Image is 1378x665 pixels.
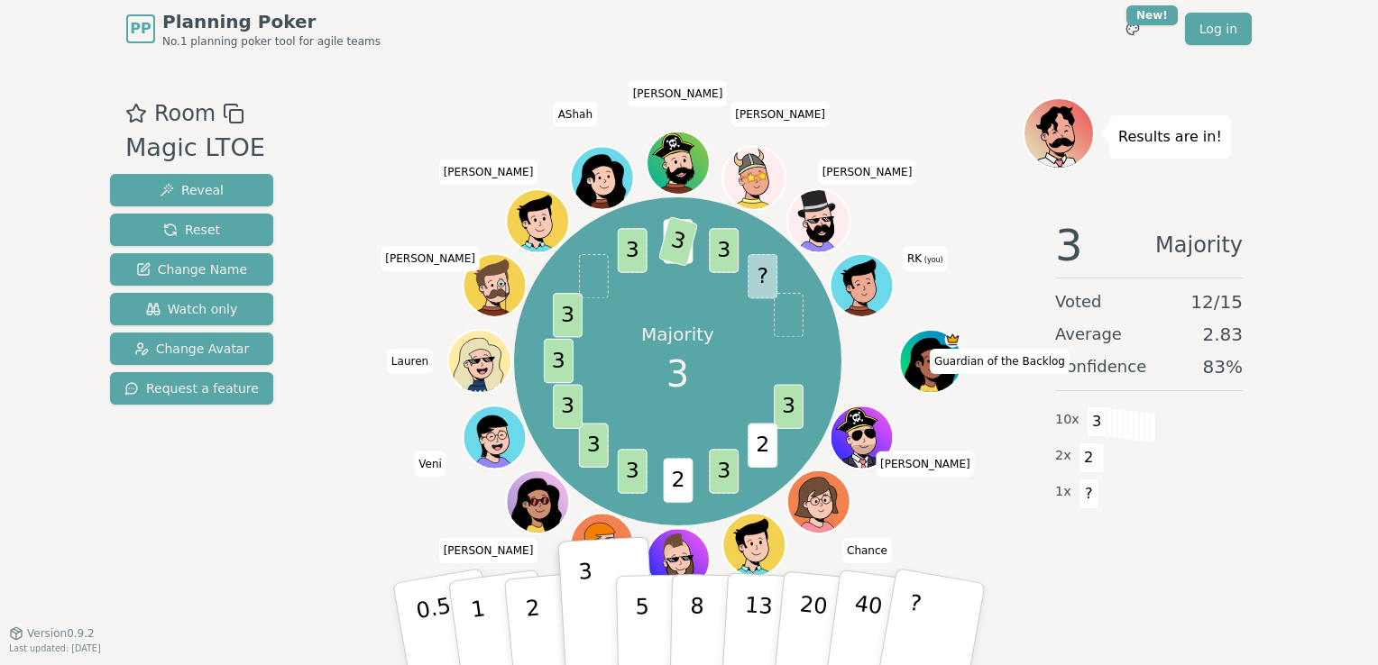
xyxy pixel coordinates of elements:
span: ? [748,254,777,298]
span: 3 [666,347,689,401]
button: Reveal [110,174,273,206]
span: 2 x [1055,446,1071,466]
span: 3 [553,294,583,338]
button: Version0.9.2 [9,626,95,641]
a: PPPlanning PokerNo.1 planning poker tool for agile teams [126,9,381,49]
span: Watch only [146,300,238,318]
span: 3 [657,216,698,267]
button: New! [1116,13,1149,45]
span: 3 [553,385,583,429]
a: Log in [1185,13,1252,45]
span: Request a feature [124,379,259,397]
span: Voted [1055,289,1102,314]
button: Change Avatar [110,332,273,365]
p: 3 [578,559,598,657]
button: Watch only [110,293,273,325]
span: Click to change your name [930,349,1070,374]
span: Click to change your name [842,538,892,563]
span: (you) [922,256,943,264]
button: Request a feature [110,372,273,405]
span: Last updated: [DATE] [9,643,101,653]
p: Results are in! [1118,124,1222,150]
button: Click to change your avatar [831,256,891,315]
span: 3 [617,450,647,494]
div: New! [1126,5,1178,25]
span: ? [1079,478,1099,509]
span: No.1 planning poker tool for agile teams [162,34,381,49]
span: Reset [163,221,220,239]
span: 2 [748,424,777,468]
span: 2.83 [1202,322,1243,347]
span: Click to change your name [381,246,480,271]
span: 1 x [1055,482,1071,502]
span: Room [154,97,216,130]
span: 3 [1055,223,1083,267]
span: Click to change your name [414,451,446,477]
span: Click to change your name [730,102,830,127]
span: Click to change your name [876,451,975,477]
span: 10 x [1055,410,1079,430]
span: Click to change your name [387,349,433,374]
span: 12 / 15 [1190,289,1243,314]
span: Click to change your name [818,159,917,185]
span: Click to change your name [554,102,597,127]
span: Guardian of the Backlog is the host [944,332,960,348]
span: 2 [663,459,693,503]
span: Change Avatar [134,340,250,358]
span: Version 0.9.2 [27,626,95,641]
span: Change Name [136,260,247,278]
span: 3 [709,229,739,273]
span: 3 [774,385,804,429]
span: Click to change your name [439,538,538,563]
span: 3 [709,450,739,494]
span: 83 % [1203,354,1243,379]
span: Click to change your name [439,159,538,185]
span: Click to change your name [903,246,948,271]
p: Majority [641,322,714,347]
span: 3 [1087,406,1107,437]
button: Add as favourite [125,97,147,130]
span: PP [130,18,151,40]
span: 3 [578,424,608,468]
button: Change Name [110,253,273,286]
span: Planning Poker [162,9,381,34]
button: Reset [110,214,273,246]
span: Average [1055,322,1122,347]
span: Majority [1155,223,1243,267]
div: Magic LTOE [125,130,265,167]
span: Confidence [1055,354,1146,379]
span: 3 [543,339,573,383]
span: 3 [617,229,647,273]
span: 2 [1079,442,1099,473]
span: Click to change your name [629,81,728,106]
span: Reveal [160,181,224,199]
